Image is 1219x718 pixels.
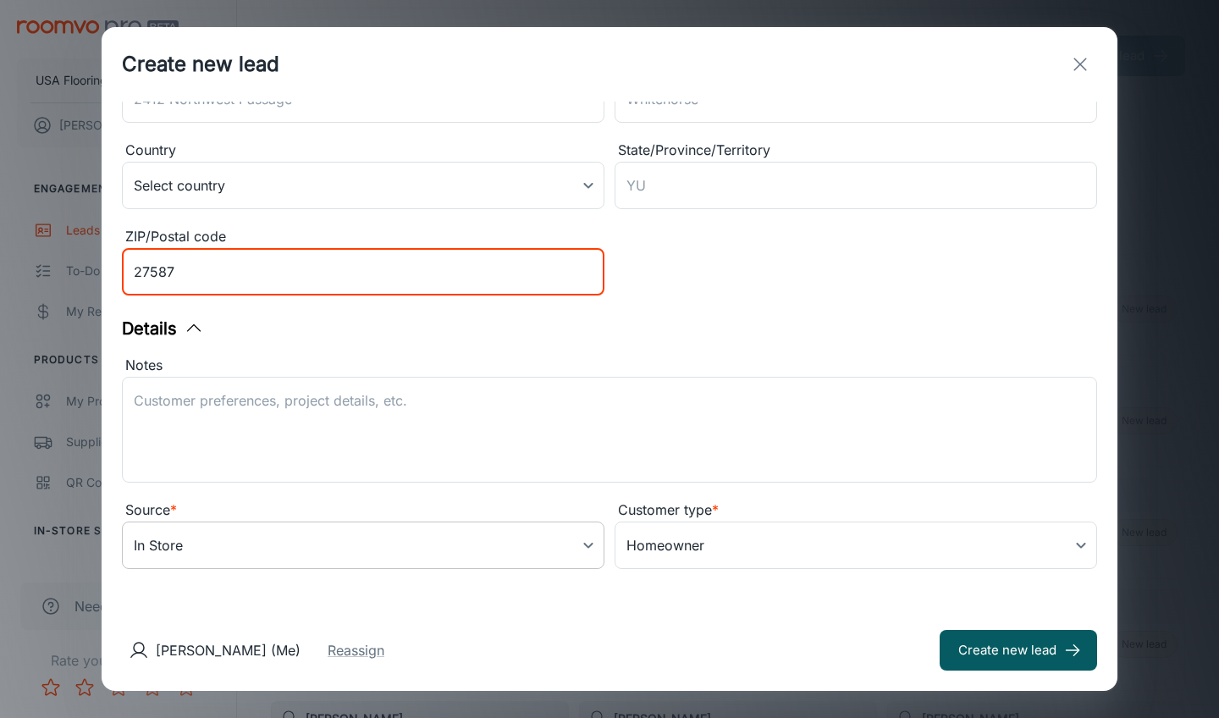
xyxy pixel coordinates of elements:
[122,355,1097,377] div: Notes
[328,640,384,660] button: Reassign
[122,500,604,522] div: Source
[615,522,1097,569] div: Homeowner
[940,630,1097,671] button: Create new lead
[122,316,204,341] button: Details
[1063,47,1097,81] button: exit
[122,226,604,248] div: ZIP/Postal code
[122,162,604,209] div: Select country
[615,500,1097,522] div: Customer type
[122,49,279,80] h1: Create new lead
[122,140,604,162] div: Country
[122,248,604,295] input: J1U 3L7
[122,522,604,569] div: In Store
[615,162,1097,209] input: YU
[156,640,301,660] p: [PERSON_NAME] (Me)
[615,140,1097,162] div: State/Province/Territory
